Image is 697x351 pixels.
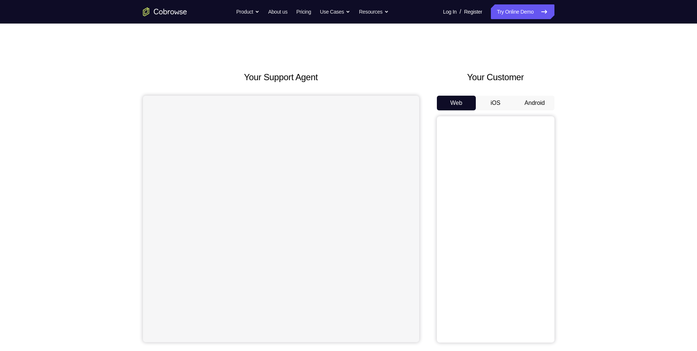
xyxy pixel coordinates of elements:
h2: Your Support Agent [143,71,419,84]
button: Resources [359,4,389,19]
a: Go to the home page [143,7,187,16]
span: / [460,7,461,16]
a: Log In [443,4,457,19]
button: Web [437,96,476,110]
h2: Your Customer [437,71,554,84]
a: Pricing [296,4,311,19]
button: Android [515,96,554,110]
a: Try Online Demo [491,4,554,19]
a: About us [268,4,287,19]
iframe: Agent [143,96,419,342]
button: Product [236,4,259,19]
button: iOS [476,96,515,110]
button: Use Cases [320,4,350,19]
a: Register [464,4,482,19]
